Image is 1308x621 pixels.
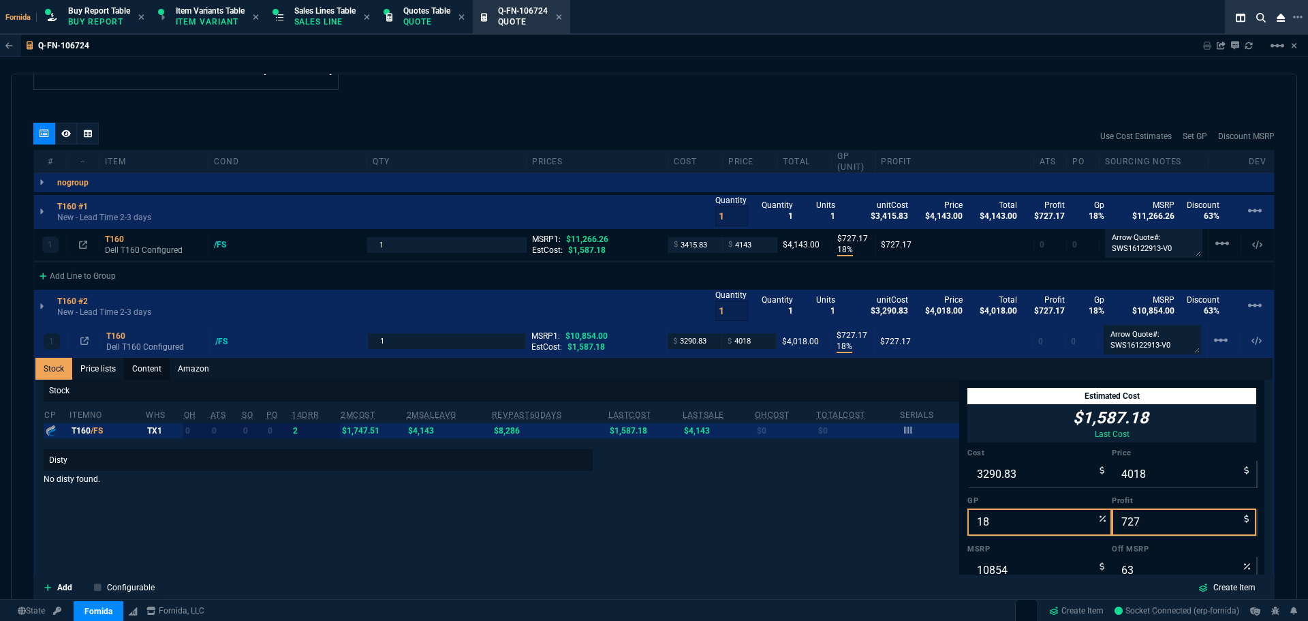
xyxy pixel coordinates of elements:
[1112,544,1256,555] label: Off MSRP
[668,156,723,167] div: cost
[899,404,959,423] th: Serials
[1073,407,1149,429] p: $1,587.18
[1213,332,1229,348] mat-icon: Example home icon
[1183,130,1207,142] a: Set GP
[683,410,724,420] abbr: The last SO Inv price. No time limit. (ignore zeros)
[364,12,370,23] nx-icon: Close Tab
[1112,496,1256,506] label: Profit
[1112,448,1256,459] label: Price
[5,13,37,22] span: Fornida
[294,6,356,16] span: Sales Lines Table
[403,16,450,27] p: Quote
[815,423,899,438] td: $0
[107,581,155,594] p: Configurable
[532,234,662,245] div: MSRP1:
[967,544,1112,555] label: MSRP
[35,358,72,380] a: Stock
[253,12,259,23] nx-icon: Close Tab
[340,423,406,438] td: $1,747.51
[106,342,204,352] p: Dell T160 Configured
[406,423,492,438] td: $4,143
[72,358,124,380] a: Price lists
[498,6,548,16] span: Q-FN-106724
[38,40,89,51] p: Q-FN-106724
[341,410,375,420] abbr: Avg cost of all PO invoices for 2 months
[176,6,245,16] span: Item Variants Table
[1067,156,1100,167] div: PO
[880,336,1027,347] div: $727.17
[967,496,1112,506] label: GP
[210,423,241,438] td: 0
[1247,297,1263,314] mat-icon: Example home icon
[142,605,208,617] a: msbcCompanyName
[57,307,151,318] p: New - Lead Time 2-3 days
[215,336,240,347] div: /FS
[608,423,682,438] td: $1,587.18
[728,336,732,347] span: $
[875,156,1034,167] div: Profit
[176,16,244,27] p: Item Variant
[837,330,869,341] p: $727.17
[57,201,88,212] p: T160 #1
[783,239,826,250] div: $4,143.00
[881,239,1028,250] div: $727.17
[67,156,99,167] div: --
[242,410,253,420] abbr: Total units on open Sales Orders
[57,296,88,307] p: T160 #2
[1034,156,1067,167] div: ATS
[266,423,291,438] td: 0
[1269,37,1286,54] mat-icon: Example home icon
[782,336,825,347] div: $4,018.00
[403,6,450,16] span: Quotes Table
[106,331,204,342] div: T160
[1071,337,1076,346] span: 0
[1247,202,1263,219] mat-icon: Example home icon
[728,239,732,250] span: $
[99,156,208,167] div: Item
[568,245,606,255] span: $1,587.18
[57,212,151,223] p: New - Lead Time 2-3 days
[816,410,865,420] abbr: Total Cost of Units on Hand
[1044,601,1109,621] a: Create Item
[1100,130,1172,142] a: Use Cost Estimates
[266,410,278,420] abbr: Total units on open Purchase Orders
[673,336,677,347] span: $
[294,16,356,27] p: Sales Line
[44,380,959,402] p: Stock
[34,262,121,287] div: Add Line to Group
[1038,337,1043,346] span: 0
[79,240,87,249] nx-icon: Open In Opposite Panel
[1271,10,1290,26] nx-icon: Close Workbench
[1115,606,1239,616] span: Socket Connected (erp-fornida)
[527,156,668,167] div: prices
[531,331,661,342] div: MSRP1:
[715,195,748,206] p: Quantity
[72,425,143,436] div: T160
[183,423,210,438] td: 0
[145,423,183,438] td: TX1
[967,388,1256,404] div: Estimated Cost
[211,410,226,420] abbr: Total units in inventory => minus on SO => plus on PO
[491,423,608,438] td: $8,286
[292,410,318,420] abbr: Total sales last 14 days
[124,358,170,380] a: Content
[68,6,130,16] span: Buy Report Table
[1293,11,1303,24] nx-icon: Open New Tab
[48,239,52,250] p: 1
[1251,10,1271,26] nx-icon: Search
[674,239,678,250] span: $
[492,410,561,420] abbr: Total revenue past 60 days
[291,423,340,438] td: 2
[1218,130,1275,142] a: Discount MSRP
[832,151,875,172] div: GP (unit)
[264,66,332,76] a: 469-249-2107
[40,66,64,76] span: Phone
[57,177,89,188] p: nogroup
[49,605,65,617] a: API TOKEN
[1241,156,1274,167] div: dev
[34,156,67,167] div: #
[44,474,593,485] p: No disty found.
[170,358,217,380] a: Amazon
[1291,40,1297,51] a: Hide Workbench
[214,239,239,250] div: /FS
